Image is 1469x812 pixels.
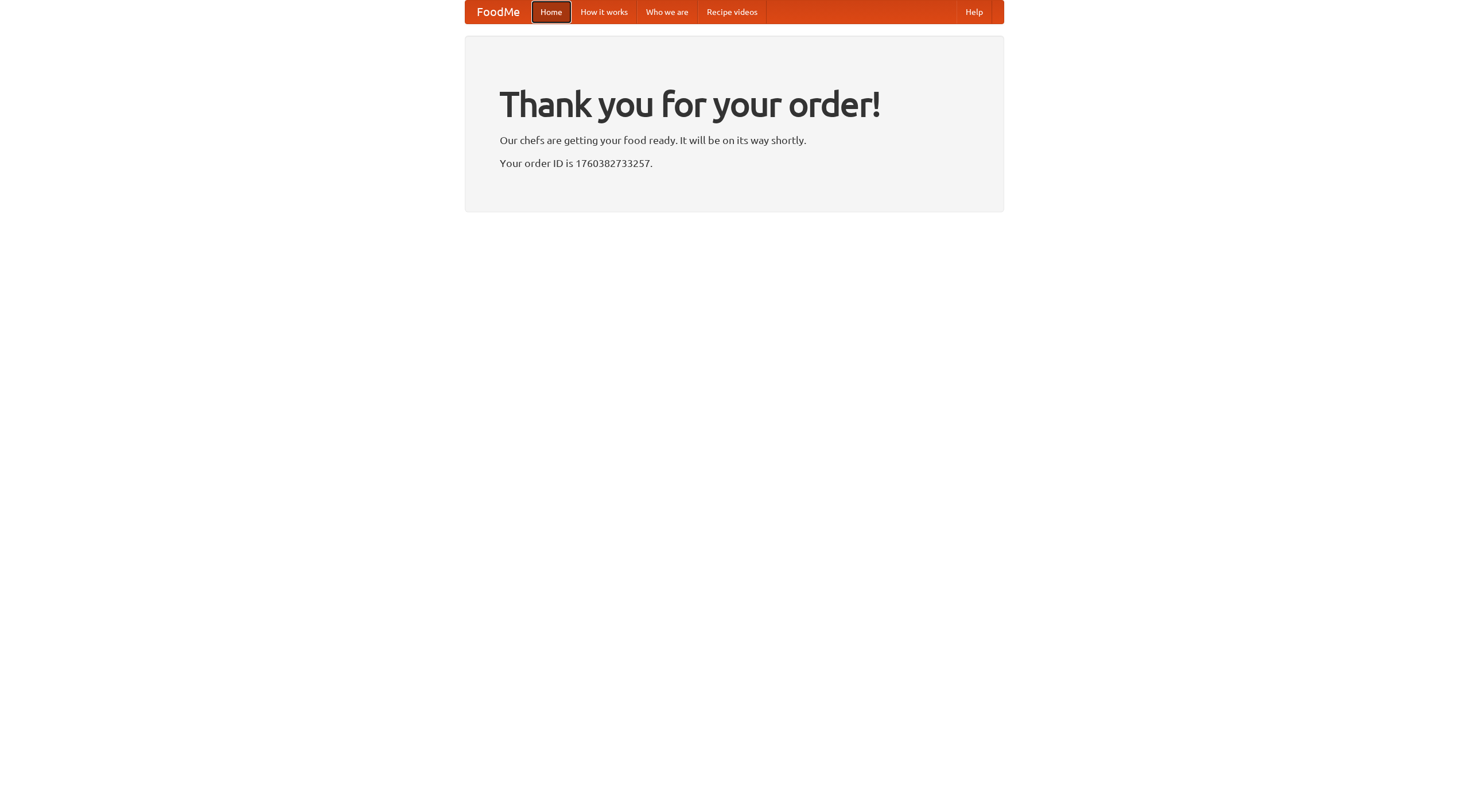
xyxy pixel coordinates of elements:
[500,76,969,131] h1: Thank you for your order!
[500,154,969,172] p: Your order ID is 1760382733257.
[500,131,969,149] p: Our chefs are getting your food ready. It will be on its way shortly.
[531,1,572,24] a: Home
[572,1,637,24] a: How it works
[637,1,698,24] a: Who we are
[957,1,992,24] a: Help
[698,1,767,24] a: Recipe videos
[465,1,531,24] a: FoodMe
